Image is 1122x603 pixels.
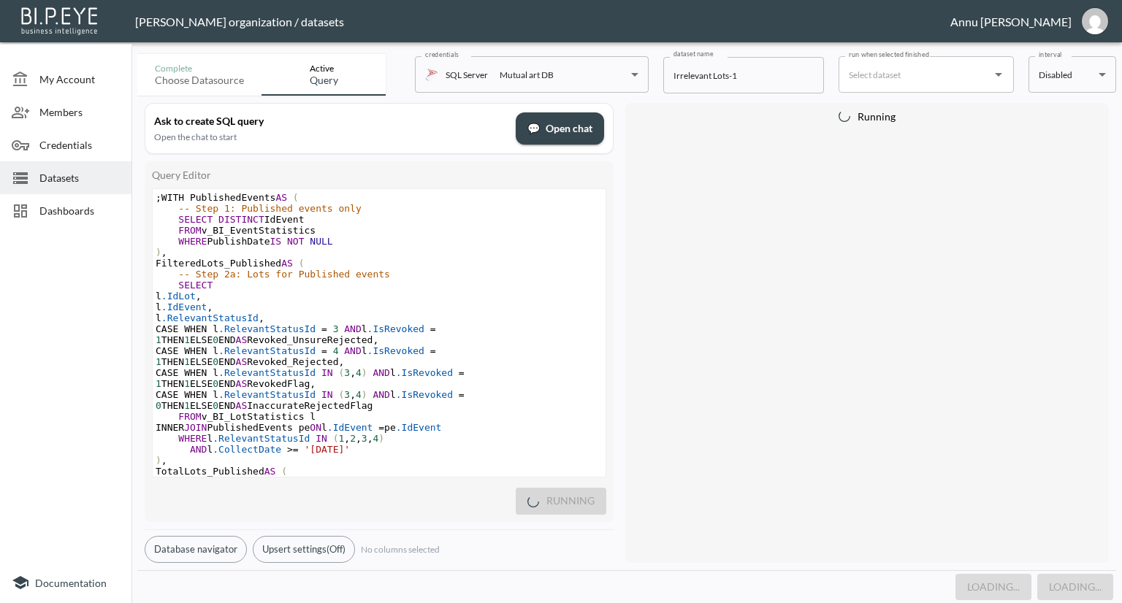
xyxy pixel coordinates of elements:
span: = [321,345,327,356]
span: v_BI_LotStatistics l [156,411,316,422]
span: , [356,433,362,444]
span: DISTINCT [253,477,299,488]
span: , [310,378,316,389]
span: .RelevantStatusId [213,433,310,444]
p: SQL Server [446,66,488,83]
span: = [321,323,327,334]
span: 4 [356,367,362,378]
span: WHERE [178,433,207,444]
span: .IsRevoked [367,323,424,334]
div: Running [633,110,1102,123]
span: AS [275,192,287,203]
span: 0 [213,378,218,389]
span: AND [373,389,389,400]
span: 1 [184,400,190,411]
span: Members [39,104,120,120]
span: 2 [350,433,356,444]
span: l [156,301,213,312]
span: AND [373,367,389,378]
span: AS [236,378,248,389]
span: 1 [184,334,190,345]
span: , [196,291,202,301]
span: Dashboards [39,203,120,218]
span: 1 [156,356,161,367]
div: Query [310,74,338,87]
span: , [338,356,344,367]
span: 1 [338,433,344,444]
span: ( [293,192,299,203]
span: >= [287,444,299,455]
div: Ask to create SQL query [154,115,507,127]
span: TotalLots_Published [156,466,287,477]
span: , [259,312,264,323]
span: 3 [344,389,350,400]
span: My Account [39,72,120,87]
span: INNER PublishedEvents pe l pe [156,422,441,433]
span: ) [362,367,367,378]
span: AS [236,400,248,411]
span: AND [344,345,361,356]
span: = [459,389,465,400]
span: 0 [156,400,161,411]
span: ) [156,247,161,258]
input: Select dataset [845,63,985,86]
span: 4 [356,389,362,400]
span: WITH PublishedEvents [156,192,299,203]
span: 4 [373,433,378,444]
span: '[DATE]' [305,444,351,455]
span: -- Step 1: Published events only [178,203,361,214]
span: WHERE [178,236,207,247]
span: 3 [344,367,350,378]
span: l [156,312,264,323]
span: 1 [184,356,190,367]
span: AND [344,323,361,334]
span: ( [333,433,339,444]
label: dataset name [673,49,713,58]
span: 0 [213,334,218,345]
span: Credentials [39,137,120,153]
span: .RelevantStatusId [218,323,316,334]
span: , [350,389,356,400]
button: Open [988,64,1009,85]
span: SELECT [178,214,213,225]
div: Active [310,63,338,74]
span: 1 [156,334,161,345]
span: .RelevantStatusId [218,345,316,356]
span: COUNT [218,477,247,488]
span: PublishDate [156,236,333,247]
span: CASE WHEN l l THEN ELSE END InaccurateRejectedFlag [156,389,470,411]
span: = [459,367,465,378]
span: AS [236,334,248,345]
span: AS [281,258,293,269]
div: Annu [PERSON_NAME] [950,15,1072,28]
span: IN [321,389,333,400]
span: .IdEvent [327,422,373,433]
span: IN [321,367,333,378]
span: = [378,422,384,433]
span: , [161,247,167,258]
span: NOT [287,236,304,247]
span: 3 [333,323,339,334]
span: IN [316,433,327,444]
span: v_BI_EventStatistics [156,225,316,236]
label: interval [1039,50,1062,59]
span: CASE WHEN l l THEN ELSE END Revoked_Rejected [156,345,441,367]
span: .IdLot [161,291,196,301]
span: ; [156,192,161,203]
span: , [350,367,356,378]
span: l [156,291,207,301]
span: ( [281,466,287,477]
span: .IdEvent [161,301,207,312]
span: JOIN [184,422,207,433]
span: chat [527,120,540,138]
span: .IsRevoked [396,367,453,378]
div: Query Editor [152,169,606,181]
span: ( [338,367,344,378]
img: bipeye-logo [18,4,102,37]
span: .RelevantStatusId [218,367,316,378]
span: IS [270,236,282,247]
span: Datasets [39,170,120,185]
span: .IsRevoked [367,345,424,356]
span: ( [338,389,344,400]
span: Documentation [35,577,107,589]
